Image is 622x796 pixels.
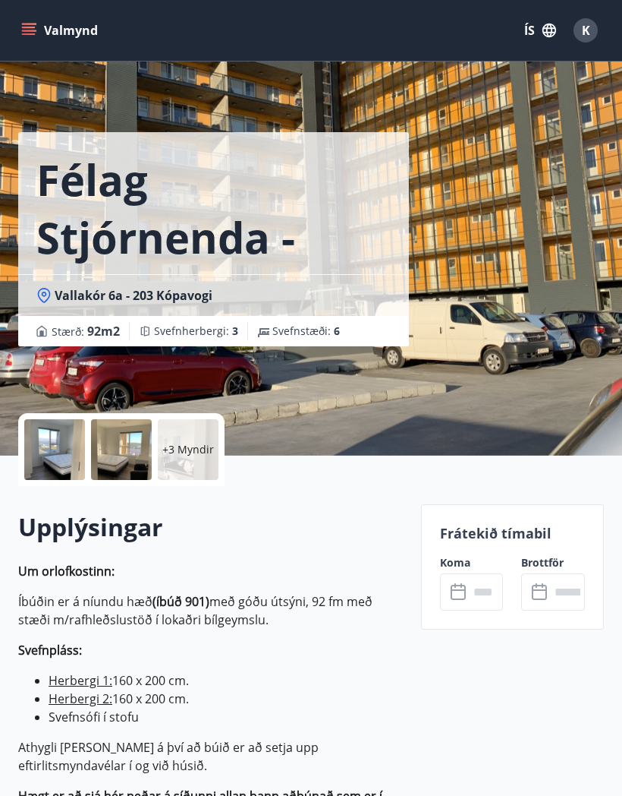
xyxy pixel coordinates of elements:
p: Íbúðin er á níundu hæð með góðu útsýni, 92 fm með stæði m/rafhleðslustöð í lokaðri bílgeymslu. [18,592,403,629]
p: Frátekið tímabil [440,523,585,543]
span: 6 [334,324,340,338]
ins: Herbergi 2: [49,690,112,707]
label: Brottför [521,555,585,570]
p: +3 Myndir [162,442,214,457]
span: Svefnherbergi : [154,324,238,339]
li: Svefnsófi í stofu [49,708,403,726]
ins: Herbergi 1: [49,672,112,689]
span: Vallakór 6a - 203 Kópavogi [55,287,212,304]
strong: Um orlofkostinn: [18,563,115,580]
span: Stærð : [52,322,120,340]
p: Athygli [PERSON_NAME] á því að búið er að setja upp eftirlitsmyndavélar í og við húsið. [18,738,403,775]
button: menu [18,17,104,44]
li: 160 x 200 cm. [49,690,403,708]
button: K [567,12,604,49]
h1: Félag Stjórnenda - Vallakór 6a [36,150,391,266]
strong: (íbúð 901) [152,593,209,610]
h2: Upplýsingar [18,510,403,544]
button: ÍS [516,17,564,44]
li: 160 x 200 cm. [49,671,403,690]
span: 3 [232,324,238,338]
strong: Svefnpláss: [18,642,82,659]
span: K [582,22,590,39]
label: Koma [440,555,504,570]
span: Svefnstæði : [272,324,340,339]
span: 92 m2 [87,323,120,340]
